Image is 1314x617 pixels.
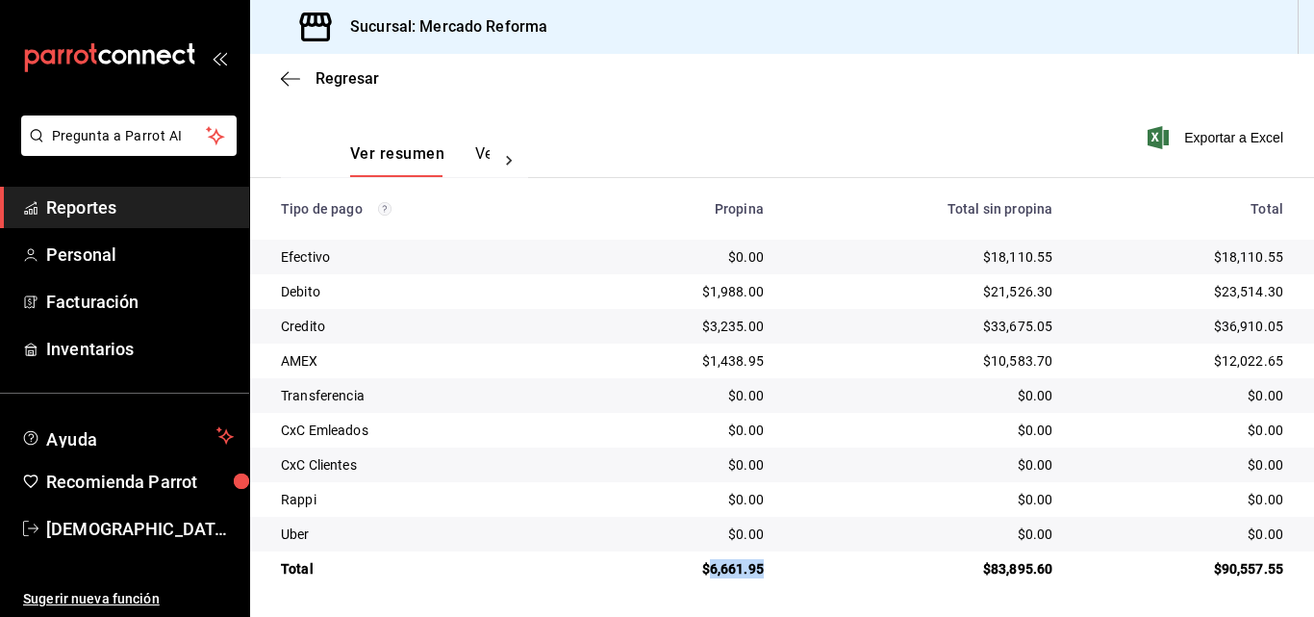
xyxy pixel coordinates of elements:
div: $33,675.05 [795,317,1052,336]
div: Credito [281,317,567,336]
div: navigation tabs [350,144,490,177]
div: Total sin propina [795,201,1052,217]
div: $0.00 [597,525,763,544]
div: $18,110.55 [1083,247,1283,267]
span: Personal [46,242,234,268]
span: Recomienda Parrot [46,469,234,495]
div: $90,557.55 [1083,559,1283,578]
div: AMEX [281,351,567,371]
span: Facturación [46,289,234,315]
span: Ayuda [46,424,209,448]
div: $3,235.00 [597,317,763,336]
button: open_drawer_menu [212,50,227,65]
div: $0.00 [597,386,763,405]
button: Ver pagos [475,144,547,177]
div: Debito [281,282,567,301]
div: $1,438.95 [597,351,763,371]
span: Regresar [316,69,379,88]
div: CxC Clientes [281,455,567,475]
div: $10,583.70 [795,351,1052,371]
div: $0.00 [795,490,1052,509]
div: $36,910.05 [1083,317,1283,336]
div: $0.00 [795,455,1052,475]
a: Pregunta a Parrot AI [13,140,237,160]
div: $0.00 [597,421,763,440]
div: Transferencia [281,386,567,405]
div: $0.00 [597,455,763,475]
div: $23,514.30 [1083,282,1283,301]
div: $18,110.55 [795,247,1052,267]
div: $0.00 [597,247,763,267]
div: Tipo de pago [281,201,567,217]
span: Inventarios [46,336,234,362]
div: $0.00 [1083,490,1283,509]
svg: Los pagos realizados con Pay y otras terminales son montos brutos. [378,202,392,216]
button: Regresar [281,69,379,88]
div: $0.00 [1083,455,1283,475]
div: $0.00 [597,490,763,509]
button: Ver resumen [350,144,444,177]
span: [DEMOGRAPHIC_DATA] De la [PERSON_NAME] [46,516,234,542]
div: $12,022.65 [1083,351,1283,371]
span: Sugerir nueva función [23,589,234,609]
div: $0.00 [795,421,1052,440]
div: $0.00 [1083,386,1283,405]
span: Reportes [46,194,234,220]
div: Uber [281,525,567,544]
div: $0.00 [795,386,1052,405]
div: $83,895.60 [795,559,1052,578]
div: Propina [597,201,763,217]
h3: Sucursal: Mercado Reforma [335,15,547,39]
div: Rappi [281,490,567,509]
div: Total [281,559,567,578]
span: Pregunta a Parrot AI [52,126,207,146]
button: Exportar a Excel [1151,126,1283,149]
button: Pregunta a Parrot AI [21,116,237,156]
div: $6,661.95 [597,559,763,578]
div: $0.00 [795,525,1052,544]
div: $0.00 [1083,525,1283,544]
div: $1,988.00 [597,282,763,301]
div: $0.00 [1083,421,1283,440]
div: CxC Emleados [281,421,567,440]
div: $21,526.30 [795,282,1052,301]
div: Efectivo [281,247,567,267]
div: Total [1083,201,1283,217]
